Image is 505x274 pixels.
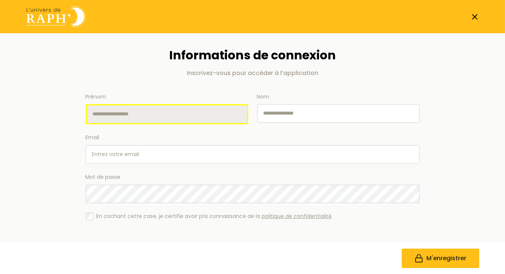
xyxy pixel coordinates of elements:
button: M'enregistrer [402,249,479,268]
input: Mot de passe [86,185,420,203]
span: En cochant cette case, je certifie avoir pris connaissance de la [97,212,332,221]
label: Mot de passe [86,173,420,203]
label: Prénom [86,93,248,125]
img: Univers de Raph logo [26,6,86,27]
input: Prénom [86,104,248,124]
a: Fermer la page [470,12,479,21]
input: Email [86,145,420,164]
label: Nom [257,93,420,123]
span: M'enregistrer [426,254,466,263]
h1: Informations de connexion [86,48,420,62]
a: politique de confidentialité [262,212,332,220]
label: Email [86,133,420,164]
input: Nom [257,104,420,123]
input: En cochant cette case, je certifie avoir pris connaissance de la politique de confidentialité [86,212,94,220]
p: Inscrivez-vous pour accéder à l’application [86,69,420,78]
